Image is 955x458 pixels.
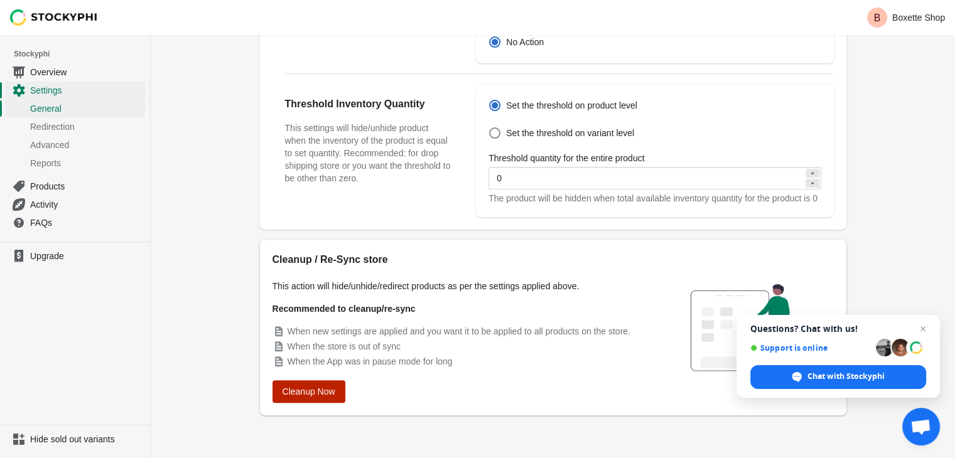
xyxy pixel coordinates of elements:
span: When the App was in pause mode for long [288,356,453,366]
a: Products [5,177,145,195]
span: Overview [30,66,143,78]
span: Advanced [30,139,143,151]
span: When the store is out of sync [288,341,401,351]
a: Overview [5,63,145,81]
span: Settings [30,84,143,97]
span: When new settings are applied and you want it to be applied to all products on the store. [288,326,630,336]
span: Set the threshold on variant level [506,127,634,139]
label: Threshold quantity for the entire product [488,152,644,164]
a: Hide sold out variants [5,430,145,448]
div: Open chat [902,408,940,445]
a: General [5,99,145,117]
span: Stockyphi [14,48,150,60]
span: Redirection [30,120,143,133]
span: No Action [506,36,544,48]
strong: Recommended to cleanup/re-sync [272,304,416,314]
div: The product will be hidden when total available inventory quantity for the product is 0 [488,192,821,205]
span: Avatar with initials B [867,8,887,28]
span: Set the threshold on product level [506,99,637,112]
h2: Cleanup / Re-Sync store [272,252,649,267]
a: Upgrade [5,247,145,265]
div: Chat with Stockyphi [750,365,926,389]
span: Hide sold out variants [30,433,143,445]
span: General [30,102,143,115]
a: Settings [5,81,145,99]
h3: This settings will hide/unhide product when the inventory of the product is equal to set quantity... [285,122,451,184]
span: Support is online [750,343,871,353]
button: Cleanup Now [272,380,345,403]
span: Chat with Stockyphi [807,371,885,382]
a: Redirection [5,117,145,136]
span: Questions? Chat with us! [750,324,926,334]
button: Avatar with initials BBoxette Shop [862,5,950,30]
span: Reports [30,157,143,169]
span: Close chat [915,321,931,336]
p: This action will hide/unhide/redirect products as per the settings applied above. [272,280,649,292]
a: Advanced [5,136,145,154]
a: FAQs [5,213,145,232]
a: Activity [5,195,145,213]
text: B [874,13,881,23]
span: Cleanup Now [283,386,335,397]
span: Products [30,180,143,193]
p: Boxette Shop [892,13,945,23]
img: Stockyphi [10,9,98,26]
a: Reports [5,154,145,172]
h2: Threshold Inventory Quantity [285,97,451,112]
span: Upgrade [30,250,143,262]
span: Activity [30,198,143,211]
span: FAQs [30,216,143,229]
